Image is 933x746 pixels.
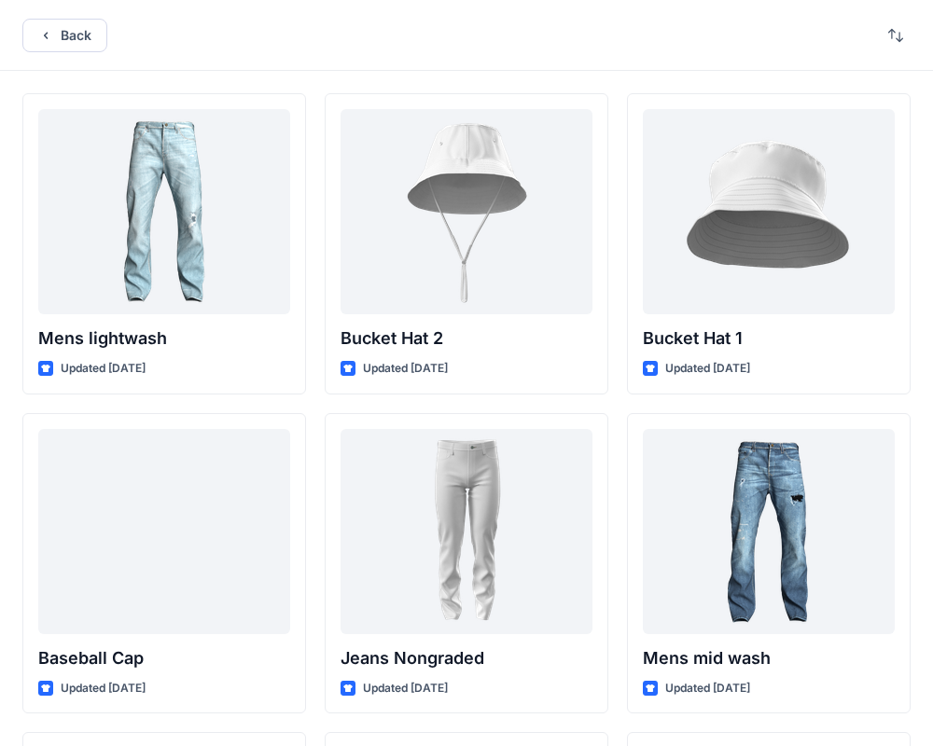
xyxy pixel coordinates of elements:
[665,359,750,379] p: Updated [DATE]
[38,109,290,314] a: Mens lightwash
[341,645,592,671] p: Jeans Nongraded
[363,679,448,698] p: Updated [DATE]
[643,109,895,314] a: Bucket Hat 1
[341,429,592,634] a: Jeans Nongraded
[341,109,592,314] a: Bucket Hat 2
[643,429,895,634] a: Mens mid wash
[61,359,146,379] p: Updated [DATE]
[341,325,592,352] p: Bucket Hat 2
[38,325,290,352] p: Mens lightwash
[363,359,448,379] p: Updated [DATE]
[38,645,290,671] p: Baseball Cap
[61,679,146,698] p: Updated [DATE]
[38,429,290,634] a: Baseball Cap
[22,19,107,52] button: Back
[643,325,895,352] p: Bucket Hat 1
[665,679,750,698] p: Updated [DATE]
[643,645,895,671] p: Mens mid wash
